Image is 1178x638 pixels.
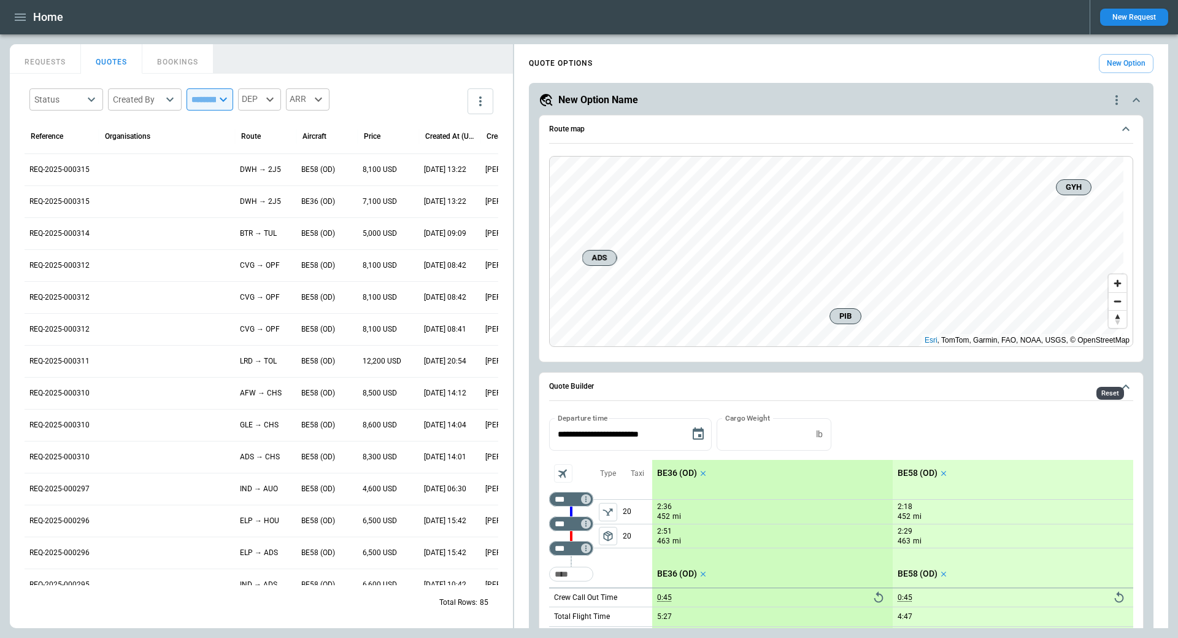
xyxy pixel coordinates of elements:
[301,260,335,271] p: BE58 (OD)
[898,512,910,522] p: 452
[424,165,466,175] p: 09/28/2025 13:22
[240,548,278,558] p: ELP → ADS
[599,503,617,521] button: left aligned
[302,132,326,141] div: Aircraft
[672,536,681,547] p: mi
[599,527,617,545] button: left aligned
[363,548,397,558] p: 6,500 USD
[363,420,397,430] p: 8,600 USD
[240,165,281,175] p: DWH → 2J5
[424,484,466,494] p: 09/23/2025 06:30
[485,388,537,399] p: [PERSON_NAME]
[550,157,1123,347] canvas: Map
[485,228,537,239] p: [PERSON_NAME]
[142,44,214,74] button: BOOKINGS
[529,61,593,66] h4: QUOTE OPTIONS
[29,388,90,399] p: REQ-2025-000310
[301,196,335,207] p: BE36 (OD)
[925,336,937,344] a: Esri
[240,452,280,462] p: ADS → CHS
[835,310,856,322] span: PIB
[240,324,280,335] p: CVG → OPF
[1109,310,1126,328] button: Reset bearing to north
[657,593,672,602] p: 0:45
[549,541,593,556] div: Too short
[240,356,277,367] p: LRD → TOL
[657,612,672,621] p: 5:27
[549,567,593,582] div: Too short
[81,44,142,74] button: QUOTES
[554,612,610,622] p: Total Flight Time
[424,548,466,558] p: 09/22/2025 15:42
[539,93,1144,107] button: New Option Namequote-option-actions
[657,512,670,522] p: 452
[424,516,466,526] p: 09/22/2025 15:42
[240,388,282,399] p: AFW → CHS
[301,516,335,526] p: BE58 (OD)
[301,292,335,303] p: BE58 (OD)
[1109,274,1126,292] button: Zoom in
[363,452,397,462] p: 8,300 USD
[363,260,397,271] p: 8,100 USD
[363,292,397,303] p: 8,100 USD
[29,165,90,175] p: REQ-2025-000315
[29,548,90,558] p: REQ-2025-000296
[113,93,162,106] div: Created By
[657,502,672,512] p: 2:36
[554,593,617,603] p: Crew Call Out Time
[363,196,397,207] p: 7,100 USD
[485,548,537,558] p: [PERSON_NAME]
[301,228,335,239] p: BE58 (OD)
[240,292,280,303] p: CVG → OPF
[29,356,90,367] p: REQ-2025-000311
[549,383,594,391] h6: Quote Builder
[424,196,466,207] p: 09/28/2025 13:22
[898,569,937,579] p: BE58 (OD)
[599,503,617,521] span: Type of sector
[240,420,279,430] p: GLE → CHS
[485,260,537,271] p: [PERSON_NAME]
[1096,387,1124,400] div: Reset
[898,536,910,547] p: 463
[29,516,90,526] p: REQ-2025-000296
[240,260,280,271] p: CVG → OPF
[363,516,397,526] p: 6,500 USD
[485,356,537,367] p: [PERSON_NAME]
[240,516,279,526] p: ELP → HOU
[424,324,466,335] p: 09/26/2025 08:41
[558,93,638,107] h5: New Option Name
[686,422,710,446] button: Choose date, selected date is Sep 29, 2025
[485,484,537,494] p: [PERSON_NAME]
[29,292,90,303] p: REQ-2025-000312
[424,260,466,271] p: 09/26/2025 08:42
[657,468,697,478] p: BE36 (OD)
[439,597,477,608] p: Total Rows:
[301,165,335,175] p: BE58 (OD)
[558,413,608,423] label: Departure time
[549,156,1133,348] div: Route map
[623,500,652,524] p: 20
[29,228,90,239] p: REQ-2025-000314
[657,527,672,536] p: 2:51
[468,88,493,114] button: more
[485,196,537,207] p: [PERSON_NAME]
[913,536,922,547] p: mi
[301,388,335,399] p: BE58 (OD)
[485,292,537,303] p: [PERSON_NAME]
[898,527,912,536] p: 2:29
[898,612,912,621] p: 4:47
[480,597,488,608] p: 85
[10,44,81,74] button: REQUESTS
[657,569,697,579] p: BE36 (OD)
[301,548,335,558] p: BE58 (OD)
[487,132,522,141] div: Created by
[925,334,1130,346] div: , TomTom, Garmin, FAO, NOAA, USGS, © OpenStreetMap
[241,132,261,141] div: Route
[363,356,401,367] p: 12,200 USD
[600,469,616,479] p: Type
[240,228,277,239] p: BTR → TUL
[363,324,397,335] p: 8,100 USD
[599,527,617,545] span: Type of sector
[672,512,681,522] p: mi
[602,530,614,542] span: package_2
